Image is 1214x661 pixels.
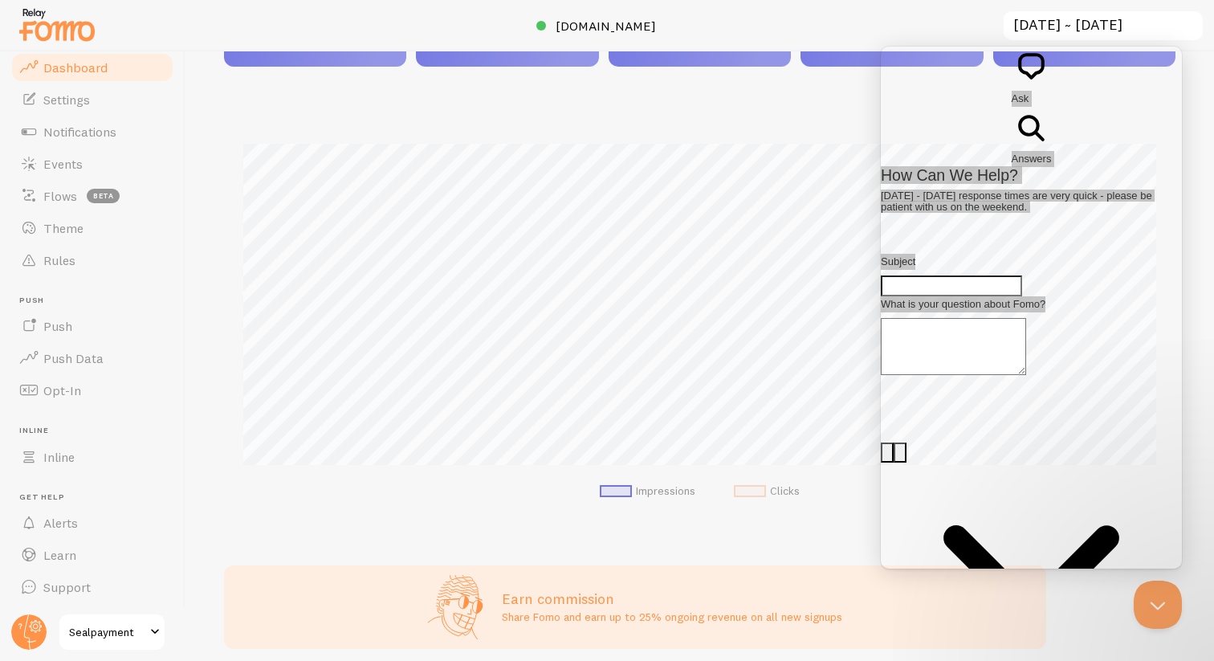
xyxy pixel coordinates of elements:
[10,441,175,473] a: Inline
[10,539,175,571] a: Learn
[10,571,175,603] a: Support
[43,515,78,531] span: Alerts
[69,622,145,642] span: Sealpayment
[43,350,104,366] span: Push Data
[43,92,90,108] span: Settings
[881,47,1182,569] iframe: Help Scout Beacon - Live Chat, Contact Form, and Knowledge Base
[43,252,75,268] span: Rules
[10,84,175,116] a: Settings
[10,51,175,84] a: Dashboard
[734,484,800,499] li: Clicks
[10,507,175,539] a: Alerts
[43,382,81,398] span: Opt-In
[1134,581,1182,629] iframe: Help Scout Beacon - Close
[43,547,76,563] span: Learn
[43,124,116,140] span: Notifications
[10,244,175,276] a: Rules
[502,609,842,625] p: Share Fomo and earn up to 25% ongoing revenue on all new signups
[43,188,77,204] span: Flows
[43,220,84,236] span: Theme
[10,374,175,406] a: Opt-In
[43,579,91,595] span: Support
[10,116,175,148] a: Notifications
[10,342,175,374] a: Push Data
[10,180,175,212] a: Flows beta
[19,492,175,503] span: Get Help
[43,156,83,172] span: Events
[502,590,842,608] h3: Earn commission
[43,318,72,334] span: Push
[10,310,175,342] a: Push
[10,212,175,244] a: Theme
[43,59,108,75] span: Dashboard
[19,296,175,306] span: Push
[10,148,175,180] a: Events
[43,449,75,465] span: Inline
[87,189,120,203] span: beta
[58,613,166,651] a: Sealpayment
[600,484,695,499] li: Impressions
[17,4,97,45] img: fomo-relay-logo-orange.svg
[19,426,175,436] span: Inline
